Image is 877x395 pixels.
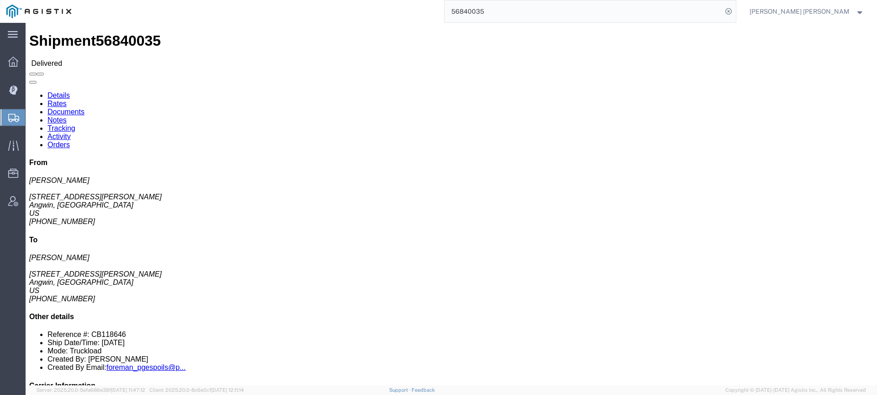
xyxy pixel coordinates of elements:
[750,6,850,16] span: Kayte Bray Dogali
[6,5,71,18] img: logo
[111,387,145,393] span: [DATE] 11:47:12
[389,387,412,393] a: Support
[412,387,435,393] a: Feedback
[211,387,244,393] span: [DATE] 12:11:14
[725,386,866,394] span: Copyright © [DATE]-[DATE] Agistix Inc., All Rights Reserved
[149,387,244,393] span: Client: 2025.20.0-8c6e0cf
[444,0,722,22] input: Search for shipment number, reference number
[37,387,145,393] span: Server: 2025.20.0-5efa686e39f
[749,6,864,17] button: [PERSON_NAME] [PERSON_NAME]
[26,23,877,385] iframe: FS Legacy Container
